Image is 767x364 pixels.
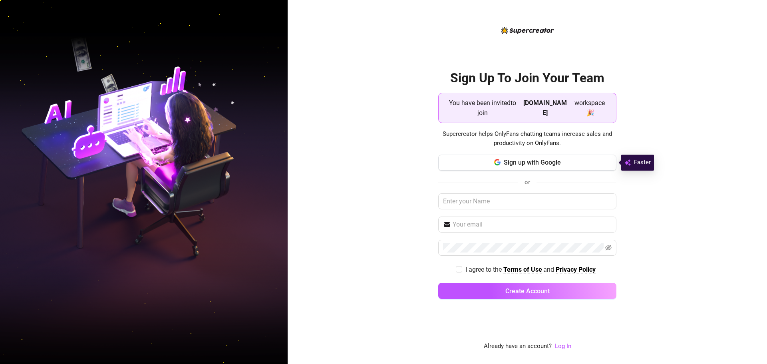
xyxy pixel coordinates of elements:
[624,158,631,167] img: svg%3e
[605,245,612,251] span: eye-invisible
[438,129,616,148] span: Supercreator helps OnlyFans chatting teams increase sales and productivity on OnlyFans.
[555,342,571,350] a: Log In
[504,159,561,166] span: Sign up with Google
[505,287,550,295] span: Create Account
[543,266,556,273] span: and
[445,98,521,118] span: You have been invited to join
[556,266,596,274] a: Privacy Policy
[438,193,616,209] input: Enter your Name
[525,179,530,186] span: or
[484,342,552,351] span: Already have an account?
[523,99,567,117] strong: [DOMAIN_NAME]
[453,220,612,229] input: Your email
[438,70,616,86] h2: Sign Up To Join Your Team
[503,266,542,274] a: Terms of Use
[570,98,610,118] span: workspace 🎉
[555,342,571,351] a: Log In
[503,266,542,273] strong: Terms of Use
[634,158,651,167] span: Faster
[501,27,554,34] img: logo-BBDzfeDw.svg
[556,266,596,273] strong: Privacy Policy
[438,155,616,171] button: Sign up with Google
[438,283,616,299] button: Create Account
[465,266,503,273] span: I agree to the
